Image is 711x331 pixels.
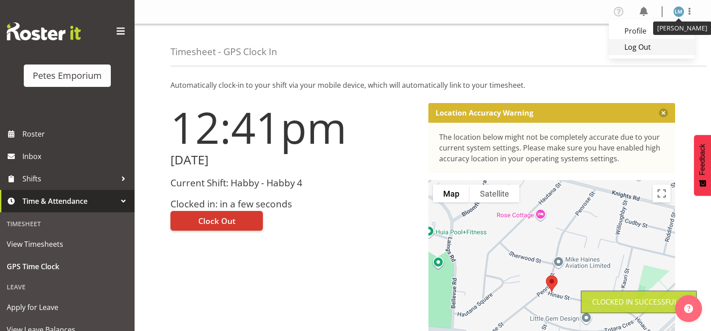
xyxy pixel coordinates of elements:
[659,108,668,117] button: Close message
[170,153,418,167] h2: [DATE]
[170,80,675,90] p: Automatically clock-in to your shift via your mobile device, which will automatically link to you...
[436,108,533,117] p: Location Accuracy Warning
[2,296,132,318] a: Apply for Leave
[170,178,418,188] h3: Current Shift: Habby - Habby 4
[22,127,130,141] span: Roster
[609,23,695,39] a: Profile
[433,185,470,202] button: Show street map
[198,215,236,227] span: Clock Out
[22,150,130,163] span: Inbox
[22,172,117,185] span: Shifts
[2,255,132,278] a: GPS Time Clock
[439,132,665,164] div: The location below might not be completely accurate due to your current system settings. Please m...
[7,260,128,273] span: GPS Time Clock
[592,297,685,307] div: Clocked in Successfully
[170,103,418,151] h1: 12:41pm
[684,304,693,313] img: help-xxl-2.png
[170,47,277,57] h4: Timesheet - GPS Clock In
[170,199,418,209] h3: Clocked in: in a few seconds
[653,185,671,202] button: Toggle fullscreen view
[7,22,81,40] img: Rosterit website logo
[698,144,707,175] span: Feedback
[673,6,684,17] img: lianne-morete5410.jpg
[2,215,132,233] div: Timesheet
[470,185,519,202] button: Show satellite imagery
[694,135,711,196] button: Feedback - Show survey
[2,278,132,296] div: Leave
[170,211,263,231] button: Clock Out
[22,194,117,208] span: Time & Attendance
[33,69,102,82] div: Petes Emporium
[7,237,128,251] span: View Timesheets
[7,301,128,314] span: Apply for Leave
[609,39,695,55] a: Log Out
[2,233,132,255] a: View Timesheets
